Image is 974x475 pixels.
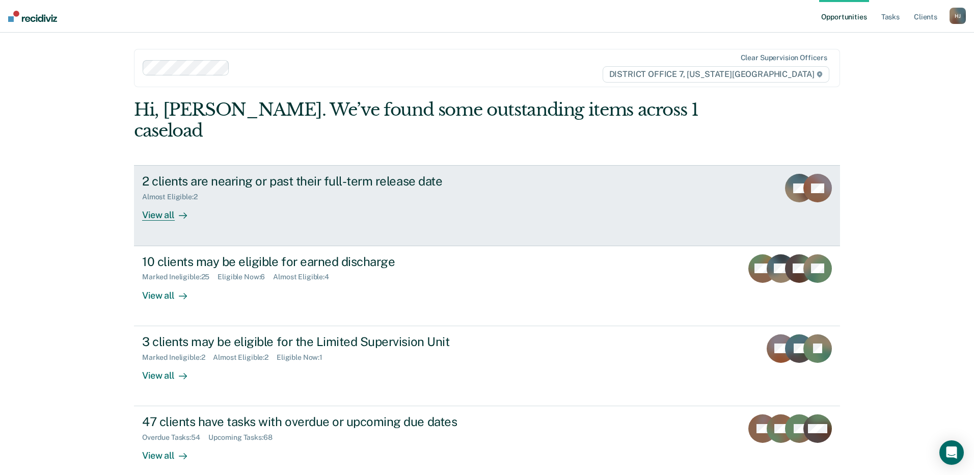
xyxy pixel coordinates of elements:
div: View all [142,201,199,221]
span: DISTRICT OFFICE 7, [US_STATE][GEOGRAPHIC_DATA] [603,66,829,83]
div: Marked Ineligible : 25 [142,273,218,281]
div: H J [950,8,966,24]
div: Marked Ineligible : 2 [142,353,213,362]
div: Clear supervision officers [741,54,827,62]
a: 3 clients may be eligible for the Limited Supervision UnitMarked Ineligible:2Almost Eligible:2Eli... [134,326,840,406]
a: 10 clients may be eligible for earned dischargeMarked Ineligible:25Eligible Now:6Almost Eligible:... [134,246,840,326]
div: 10 clients may be eligible for earned discharge [142,254,500,269]
div: 2 clients are nearing or past their full-term release date [142,174,500,189]
div: View all [142,281,199,301]
div: Upcoming Tasks : 68 [208,433,281,442]
div: Hi, [PERSON_NAME]. We’ve found some outstanding items across 1 caseload [134,99,699,141]
div: Almost Eligible : 4 [273,273,337,281]
div: Open Intercom Messenger [939,440,964,465]
button: HJ [950,8,966,24]
div: 47 clients have tasks with overdue or upcoming due dates [142,414,500,429]
a: 2 clients are nearing or past their full-term release dateAlmost Eligible:2View all [134,165,840,246]
div: Overdue Tasks : 54 [142,433,208,442]
img: Recidiviz [8,11,57,22]
div: Eligible Now : 6 [218,273,273,281]
div: View all [142,361,199,381]
div: Eligible Now : 1 [277,353,331,362]
div: Almost Eligible : 2 [213,353,277,362]
div: Almost Eligible : 2 [142,193,206,201]
div: View all [142,442,199,462]
div: 3 clients may be eligible for the Limited Supervision Unit [142,334,500,349]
